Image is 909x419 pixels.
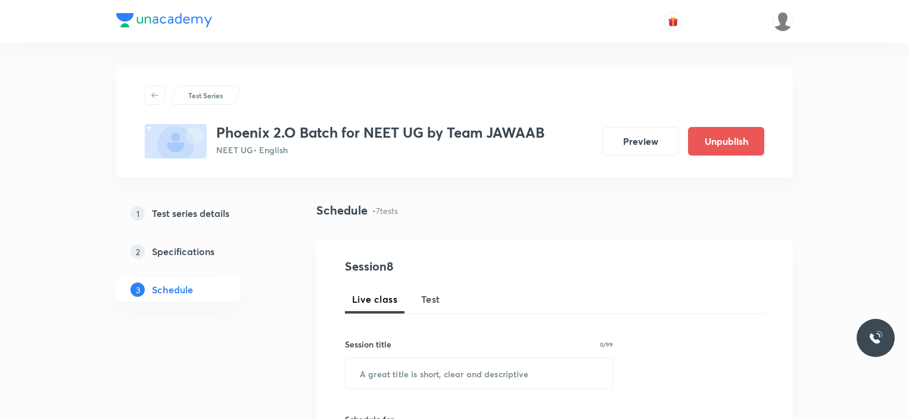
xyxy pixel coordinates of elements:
h4: Session 8 [345,257,562,275]
img: fallback-thumbnail.png [145,124,207,159]
a: 2Specifications [116,240,278,263]
h5: Specifications [152,244,214,259]
a: 1Test series details [116,201,278,225]
p: 3 [130,283,145,297]
p: • 7 tests [372,204,398,217]
button: Preview [602,127,678,156]
p: NEET UG • English [216,144,544,156]
img: avatar [668,16,678,27]
img: ttu [868,331,883,345]
p: 1 [130,206,145,221]
p: 0/99 [600,342,613,347]
img: Organic Chemistry [773,11,793,32]
h5: Test series details [152,206,229,221]
span: Test [421,292,440,306]
button: avatar [664,12,683,31]
span: Live class [352,292,397,306]
button: Unpublish [688,127,764,156]
p: 2 [130,244,145,259]
a: Company Logo [116,13,212,30]
h6: Session title [345,338,391,350]
h5: Schedule [152,283,193,297]
input: A great title is short, clear and descriptive [345,358,612,389]
img: Company Logo [116,13,212,27]
p: Test Series [188,90,223,101]
h4: Schedule [316,201,368,219]
h3: Phoenix 2.O Batch for NEET UG by Team JAWAAB [216,124,544,141]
